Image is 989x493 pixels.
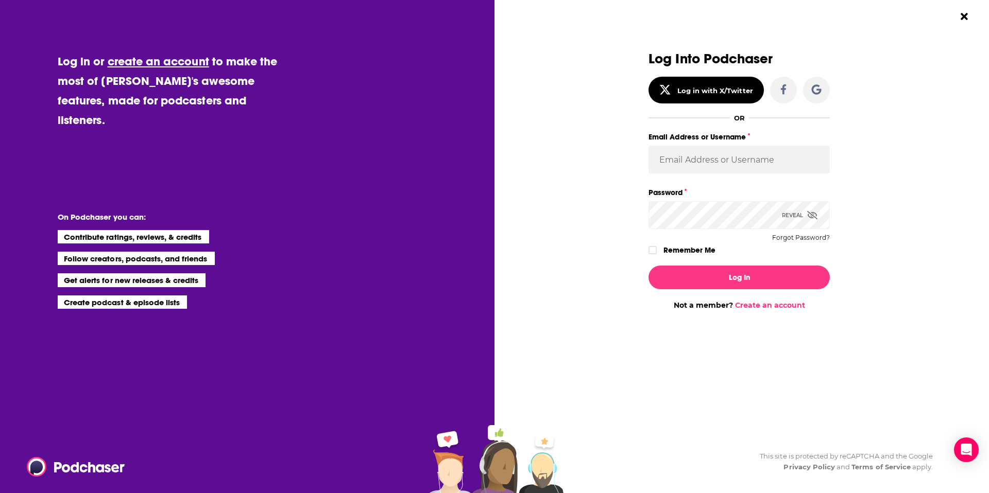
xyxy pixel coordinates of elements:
[734,114,745,122] div: OR
[27,457,126,477] img: Podchaser - Follow, Share and Rate Podcasts
[58,295,187,309] li: Create podcast & episode lists
[851,463,911,471] a: Terms of Service
[782,201,817,229] div: Reveal
[58,230,209,243] li: Contribute ratings, reviews, & credits
[772,234,830,241] button: Forgot Password?
[649,301,830,310] div: Not a member?
[649,130,830,144] label: Email Address or Username
[649,146,830,173] input: Email Address or Username
[58,273,206,287] li: Get alerts for new releases & credits
[108,54,209,68] a: create an account
[58,212,264,222] li: On Podchaser you can:
[649,51,830,66] h3: Log Into Podchaser
[954,7,974,26] button: Close Button
[649,266,830,289] button: Log In
[735,301,805,310] a: Create an account
[649,186,830,199] label: Password
[752,451,933,472] div: This site is protected by reCAPTCHA and the Google and apply.
[58,252,215,265] li: Follow creators, podcasts, and friends
[677,86,753,95] div: Log in with X/Twitter
[954,437,979,462] div: Open Intercom Messenger
[649,77,764,103] button: Log in with X/Twitter
[663,243,715,257] label: Remember Me
[27,457,117,477] a: Podchaser - Follow, Share and Rate Podcasts
[783,463,835,471] a: Privacy Policy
